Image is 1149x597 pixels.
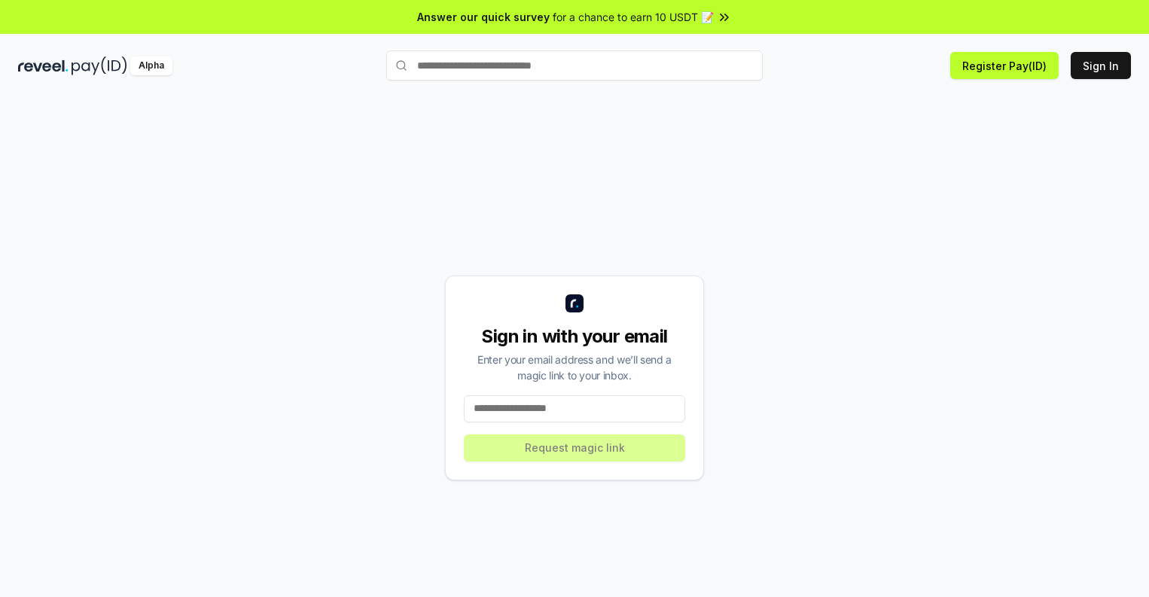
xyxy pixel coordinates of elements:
span: Answer our quick survey [417,9,550,25]
button: Register Pay(ID) [950,52,1059,79]
div: Alpha [130,56,172,75]
span: for a chance to earn 10 USDT 📝 [553,9,714,25]
div: Sign in with your email [464,324,685,349]
button: Sign In [1071,52,1131,79]
img: logo_small [565,294,584,312]
img: pay_id [72,56,127,75]
div: Enter your email address and we’ll send a magic link to your inbox. [464,352,685,383]
img: reveel_dark [18,56,69,75]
